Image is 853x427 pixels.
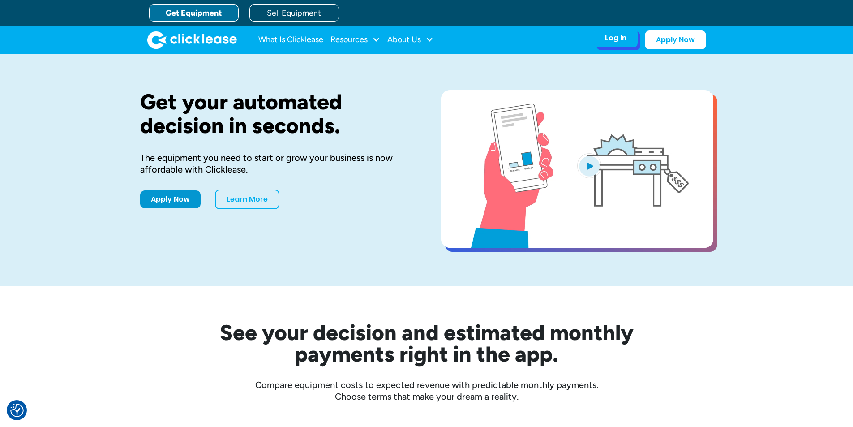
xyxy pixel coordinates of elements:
div: The equipment you need to start or grow your business is now affordable with Clicklease. [140,152,412,175]
img: Revisit consent button [10,404,24,417]
h2: See your decision and estimated monthly payments right in the app. [176,322,677,365]
a: Learn More [215,190,279,209]
div: Log In [605,34,626,43]
a: Sell Equipment [249,4,339,22]
img: Blue play button logo on a light blue circular background [577,153,601,178]
a: open lightbox [441,90,713,248]
a: What Is Clicklease [258,31,323,49]
div: Compare equipment costs to expected revenue with predictable monthly payments. Choose terms that ... [140,379,713,402]
a: Apply Now [140,190,201,208]
a: home [147,31,237,49]
a: Apply Now [645,30,706,49]
a: Get Equipment [149,4,239,22]
img: Clicklease logo [147,31,237,49]
button: Consent Preferences [10,404,24,417]
div: About Us [387,31,433,49]
div: Resources [330,31,380,49]
h1: Get your automated decision in seconds. [140,90,412,138]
